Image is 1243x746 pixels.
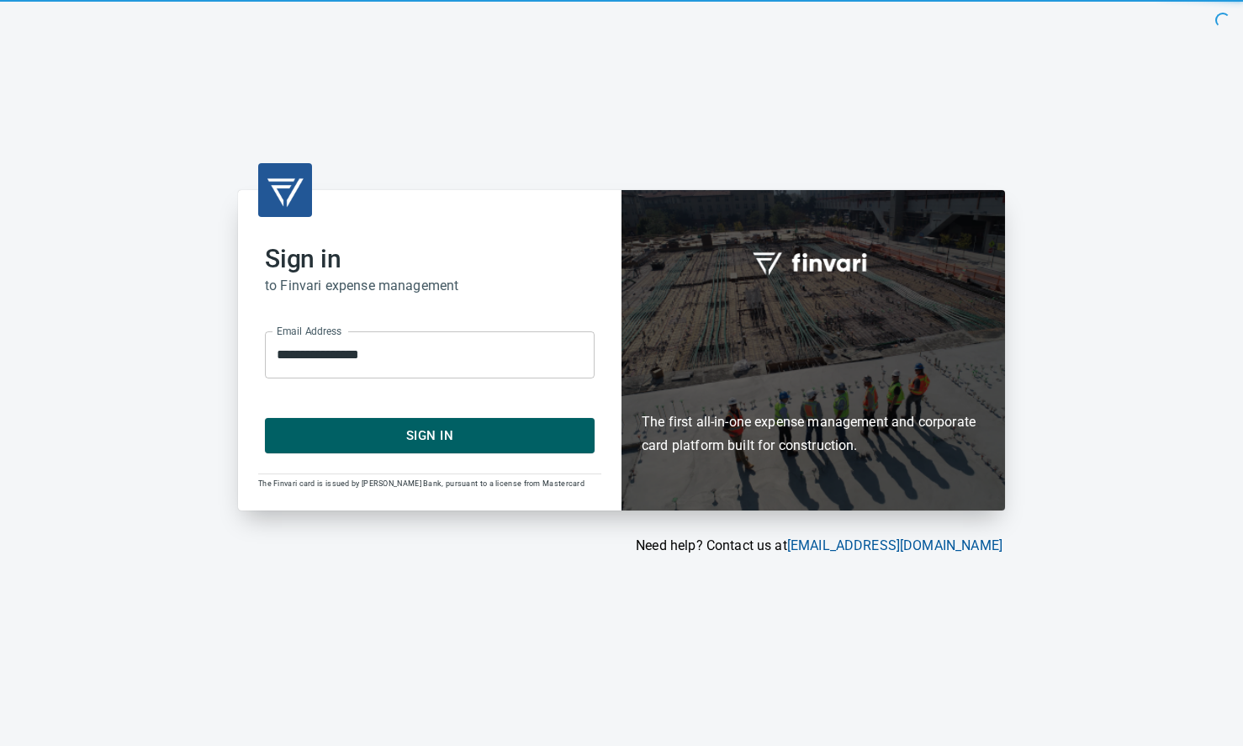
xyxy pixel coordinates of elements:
[787,537,1002,553] a: [EMAIL_ADDRESS][DOMAIN_NAME]
[265,274,595,298] h6: to Finvari expense management
[265,418,595,453] button: Sign In
[265,170,305,210] img: transparent_logo.png
[642,314,985,458] h6: The first all-in-one expense management and corporate card platform built for construction.
[621,190,1005,511] div: Finvari
[238,536,1002,556] p: Need help? Contact us at
[265,244,595,274] h2: Sign in
[258,479,584,488] span: The Finvari card is issued by [PERSON_NAME] Bank, pursuant to a license from Mastercard
[750,243,876,282] img: fullword_logo_white.png
[283,425,576,447] span: Sign In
